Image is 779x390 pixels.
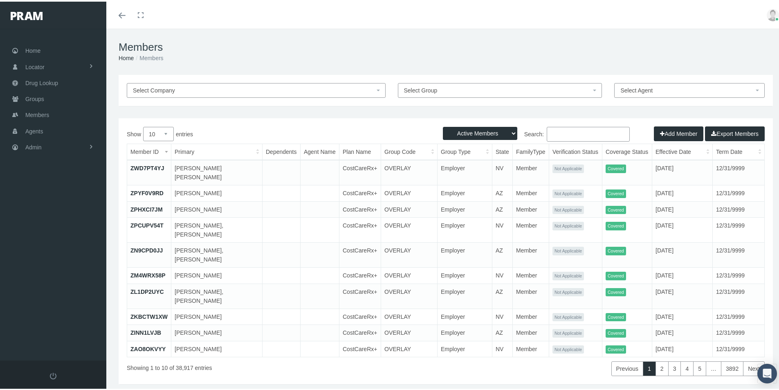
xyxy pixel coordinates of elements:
label: Search: [446,125,630,140]
th: Dependents [263,142,301,158]
td: Employer [438,266,492,282]
a: ZN9CPD0JJ [130,246,163,252]
a: ZL1DP2UYC [130,287,164,293]
td: [DATE] [652,339,713,355]
th: Group Type: activate to sort column ascending [438,142,492,158]
td: [DATE] [652,158,713,184]
a: 3 [668,360,681,374]
span: Not Applicable [552,245,584,254]
a: ZWD7PT4YJ [130,163,164,170]
td: CostCareRx+ [339,282,381,307]
span: Not Applicable [552,311,584,320]
td: Employer [438,200,492,216]
td: [DATE] [652,323,713,340]
td: 12/31/9999 [713,200,765,216]
td: [PERSON_NAME], [PERSON_NAME] [171,216,263,241]
td: Member [513,158,549,184]
span: Covered [606,220,626,229]
td: Member [513,241,549,266]
span: Not Applicable [552,327,584,336]
td: OVERLAY [381,200,438,216]
th: Effective Date: activate to sort column ascending [652,142,713,158]
td: [PERSON_NAME] [171,184,263,200]
th: Member ID: activate to sort column ascending [127,142,171,158]
td: Employer [438,282,492,307]
td: CostCareRx+ [339,266,381,282]
span: Not Applicable [552,204,584,213]
td: [PERSON_NAME] [171,266,263,282]
td: [DATE] [652,282,713,307]
td: Employer [438,307,492,323]
span: Covered [606,163,626,171]
span: Select Group [404,86,438,92]
h1: Members [119,39,773,52]
td: Member [513,216,549,241]
td: OVERLAY [381,323,438,340]
td: 12/31/9999 [713,323,765,340]
td: [DATE] [652,241,713,266]
td: AZ [492,184,513,200]
span: Covered [606,327,626,336]
td: OVERLAY [381,266,438,282]
span: Groups [25,90,44,105]
a: Previous [611,360,643,374]
td: OVERLAY [381,216,438,241]
span: Agents [25,122,43,138]
label: Show entries [127,125,446,140]
td: [DATE] [652,307,713,323]
td: [PERSON_NAME] [171,323,263,340]
button: Export Members [705,125,765,140]
span: Not Applicable [552,344,584,352]
td: AZ [492,241,513,266]
td: [PERSON_NAME] [171,200,263,216]
a: ZPCUPV54T [130,221,164,227]
span: Covered [606,188,626,196]
td: Member [513,323,549,340]
th: FamilyType [513,142,549,158]
td: [DATE] [652,184,713,200]
td: [PERSON_NAME] [171,339,263,355]
a: 2 [656,360,669,374]
span: Home [25,41,40,57]
a: ZPYF0V9RD [130,188,164,195]
span: Not Applicable [552,163,584,171]
span: Covered [606,245,626,254]
td: Member [513,200,549,216]
td: CostCareRx+ [339,323,381,340]
th: Plan Name [339,142,381,158]
a: Next [743,360,765,374]
td: NV [492,158,513,184]
td: Employer [438,241,492,266]
img: user-placeholder.jpg [767,7,779,20]
td: NV [492,216,513,241]
td: Member [513,307,549,323]
td: NV [492,307,513,323]
td: OVERLAY [381,339,438,355]
td: NV [492,266,513,282]
td: [DATE] [652,216,713,241]
td: Employer [438,323,492,340]
span: Locator [25,58,45,73]
a: … [706,360,721,374]
a: ZAO8OKVYY [130,344,166,351]
td: 12/31/9999 [713,266,765,282]
td: Employer [438,216,492,241]
button: Add Member [654,125,703,140]
td: [PERSON_NAME] [PERSON_NAME] [171,158,263,184]
a: 1 [643,360,656,374]
td: [PERSON_NAME], [PERSON_NAME] [171,241,263,266]
td: CostCareRx+ [339,200,381,216]
td: [PERSON_NAME], [PERSON_NAME] [171,282,263,307]
th: Verification Status [549,142,602,158]
td: Member [513,266,549,282]
td: 12/31/9999 [713,307,765,323]
a: ZPHXCI7JM [130,205,163,211]
div: Open Intercom Messenger [757,362,777,382]
td: OVERLAY [381,307,438,323]
td: [PERSON_NAME] [171,307,263,323]
td: AZ [492,323,513,340]
span: Covered [606,270,626,279]
td: 12/31/9999 [713,339,765,355]
th: Group Code: activate to sort column ascending [381,142,438,158]
td: CostCareRx+ [339,216,381,241]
